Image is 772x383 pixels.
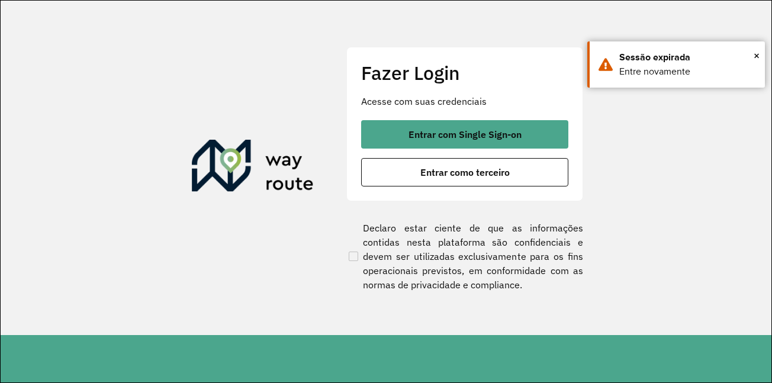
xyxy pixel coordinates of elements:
[346,221,583,292] label: Declaro estar ciente de que as informações contidas nesta plataforma são confidenciais e devem se...
[361,62,568,84] h2: Fazer Login
[408,130,522,139] span: Entrar com Single Sign-on
[619,65,756,79] div: Entre novamente
[420,168,510,177] span: Entrar como terceiro
[192,140,314,197] img: Roteirizador AmbevTech
[361,120,568,149] button: button
[754,47,760,65] button: Close
[361,158,568,186] button: button
[754,47,760,65] span: ×
[361,94,568,108] p: Acesse com suas credenciais
[619,50,756,65] div: Sessão expirada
